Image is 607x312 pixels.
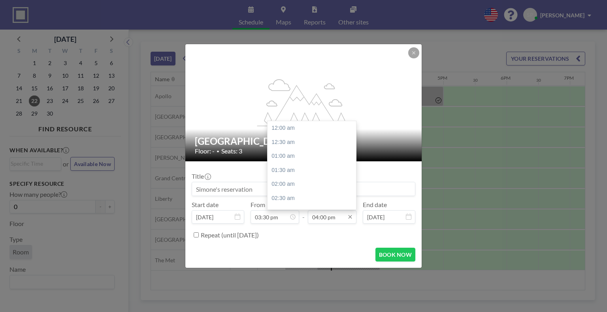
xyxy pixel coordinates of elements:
[192,201,219,209] label: Start date
[268,135,360,149] div: 12:30 am
[192,172,210,180] label: Title
[201,231,259,239] label: Repeat (until [DATE])
[268,163,360,177] div: 01:30 am
[302,204,305,221] span: -
[268,191,360,206] div: 02:30 am
[268,149,360,163] div: 01:00 am
[375,248,415,262] button: BOOK NOW
[217,148,219,154] span: •
[195,147,215,155] span: Floor: -
[268,121,360,135] div: 12:00 am
[192,182,415,196] input: Simone's reservation
[268,177,360,191] div: 02:00 am
[251,201,265,209] label: From
[363,201,387,209] label: End date
[268,206,360,220] div: 03:00 am
[195,135,413,147] h2: [GEOGRAPHIC_DATA]
[221,147,242,155] span: Seats: 3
